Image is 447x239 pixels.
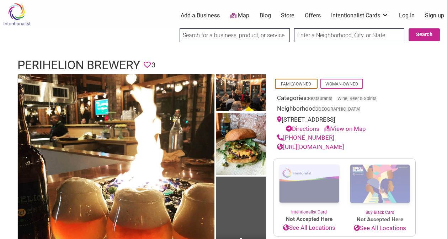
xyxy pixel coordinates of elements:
a: Offers [305,12,321,20]
a: Buy Black Card [345,159,415,216]
div: Categories: [277,94,412,105]
a: Sign up [425,12,444,20]
a: Restaurants [308,96,332,101]
a: Add a Business [181,12,220,20]
img: Buy Black Card [345,159,415,209]
a: View on Map [324,125,366,132]
button: Search [409,28,440,41]
a: Store [281,12,294,20]
div: [STREET_ADDRESS] [277,115,412,133]
a: Woman-Owned [325,82,358,87]
a: Log In [399,12,415,20]
a: [PHONE_NUMBER] [277,134,334,141]
h1: Perihelion Brewery [17,57,140,74]
input: Search for a business, product, or service [180,28,290,42]
span: [GEOGRAPHIC_DATA] [317,107,360,112]
a: Wine, Beer & Spirits [337,96,377,101]
a: Map [230,12,249,20]
a: Directions [286,125,319,132]
a: See All Locations [274,223,345,233]
a: [URL][DOMAIN_NAME] [277,143,344,150]
img: Intentionalist Card [274,159,345,209]
a: Blog [260,12,271,20]
a: Intentionalist Card [274,159,345,215]
span: Not Accepted Here [274,215,345,223]
a: Intentionalist Cards [331,12,389,20]
input: Enter a Neighborhood, City, or State [294,28,404,42]
div: Neighborhood: [277,104,412,115]
span: Not Accepted Here [345,216,415,224]
a: See All Locations [345,224,415,233]
span: 3 [151,60,155,71]
a: Family-Owned [281,82,311,87]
